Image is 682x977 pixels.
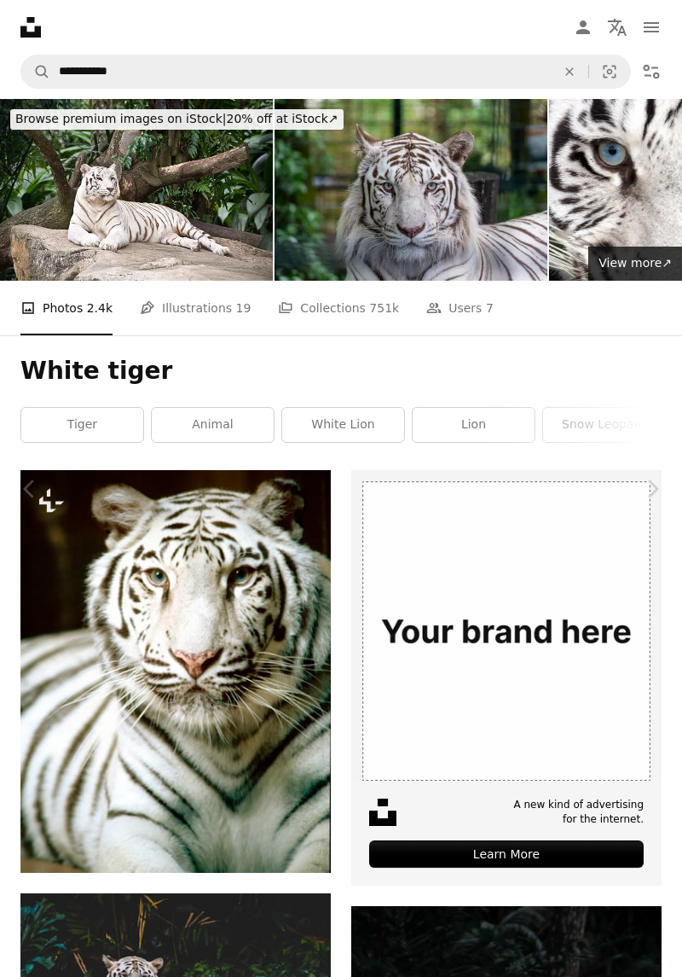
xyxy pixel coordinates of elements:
[351,470,662,781] img: file-1635990775102-c9800842e1cdimage
[369,840,644,868] div: Learn More
[486,299,494,317] span: 7
[20,663,331,678] a: a white tiger with blue eyes laying down
[152,408,274,442] a: animal
[20,356,662,387] h1: White tiger
[236,299,251,317] span: 19
[20,470,331,872] img: a white tiger with blue eyes laying down
[413,408,535,442] a: lion
[140,281,251,335] a: Illustrations 19
[634,10,668,44] button: Menu
[566,10,600,44] a: Log in / Sign up
[21,55,50,88] button: Search Unsplash
[588,247,682,281] a: View more↗
[543,408,665,442] a: snow leopard
[426,281,494,335] a: Users 7
[15,112,338,125] span: 20% off at iStock ↗
[369,299,399,317] span: 751k
[20,55,631,89] form: Find visuals sitewide
[551,55,588,88] button: Clear
[598,256,672,270] span: View more ↗
[21,408,143,442] a: tiger
[634,55,668,89] button: Filters
[282,408,404,442] a: white lion
[275,99,547,281] img: Profile portrait of a white tiger
[20,17,41,38] a: Home — Unsplash
[589,55,630,88] button: Visual search
[513,798,644,827] span: A new kind of advertising for the internet.
[351,470,662,886] a: A new kind of advertisingfor the internet.Learn More
[369,799,396,826] img: file-1631678316303-ed18b8b5cb9cimage
[278,281,399,335] a: Collections 751k
[622,407,682,571] a: Next
[600,10,634,44] button: Language
[15,112,226,125] span: Browse premium images on iStock |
